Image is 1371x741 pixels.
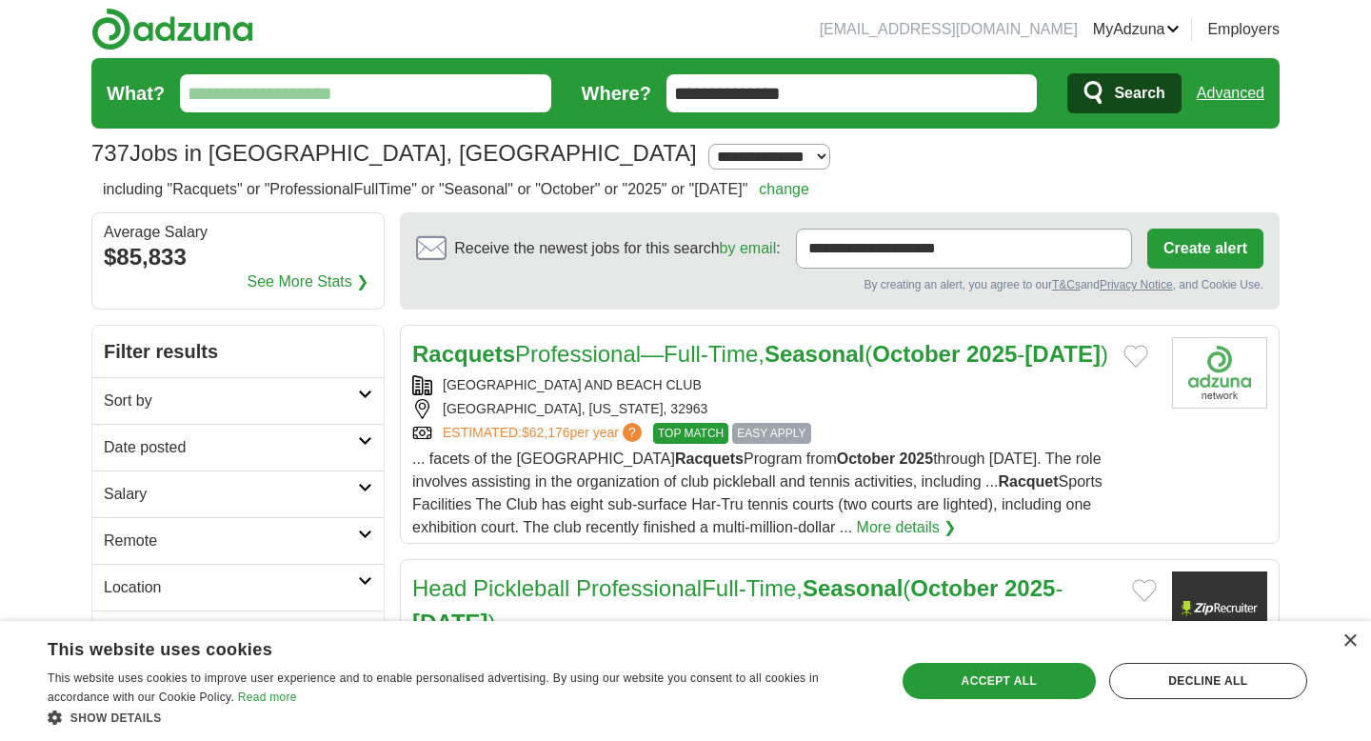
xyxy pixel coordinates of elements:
h2: Filter results [92,326,384,377]
h2: Salary [104,483,358,506]
span: Search [1114,74,1164,112]
h2: Sort by [104,390,358,412]
button: Add to favorite jobs [1132,579,1157,602]
strong: October [910,575,998,601]
a: ESTIMATED:$62,176per year? [443,423,646,444]
a: Category [92,611,384,657]
div: [GEOGRAPHIC_DATA] AND BEACH CLUB [412,375,1157,395]
strong: Racquets [675,451,744,467]
a: See More Stats ❯ [248,270,369,293]
span: ... facets of the [GEOGRAPHIC_DATA] Program from through [DATE]. The role involves assisting in t... [412,451,1103,535]
strong: Seasonal [803,575,903,601]
span: ? [623,423,642,442]
li: [EMAIL_ADDRESS][DOMAIN_NAME] [820,18,1078,41]
strong: October [872,341,960,367]
button: Add to favorite jobs [1123,345,1148,368]
span: Show details [70,711,162,725]
button: Create alert [1147,229,1263,269]
span: 737 [91,136,129,170]
span: This website uses cookies to improve user experience and to enable personalised advertising. By u... [48,671,819,704]
div: This website uses cookies [48,632,824,661]
span: EASY APPLY [732,423,810,444]
a: T&Cs [1052,278,1081,291]
label: What? [107,79,165,108]
div: By creating an alert, you agree to our and , and Cookie Use. [416,276,1263,293]
img: Company logo [1172,571,1267,643]
div: Decline all [1109,663,1307,699]
a: Head Pickleball ProfessionalFull-Time,Seasonal(October 2025-[DATE]) [412,575,1063,635]
a: Read more, opens a new window [238,691,297,704]
strong: Racquet [998,473,1058,490]
a: change [759,181,809,197]
button: Search [1067,73,1181,113]
a: Salary [92,471,384,517]
div: Show details [48,708,871,727]
h2: Remote [104,530,358,552]
img: Adzuna logo [91,8,253,50]
h2: Location [104,576,358,599]
strong: 2025 [900,451,934,467]
strong: October [837,451,895,467]
h1: Jobs in [GEOGRAPHIC_DATA], [GEOGRAPHIC_DATA] [91,140,697,166]
a: More details ❯ [857,516,957,539]
span: TOP MATCH [653,423,728,444]
div: Average Salary [104,225,372,240]
a: Remote [92,517,384,564]
a: Sort by [92,377,384,424]
img: Company logo [1172,337,1267,409]
a: MyAdzuna [1093,18,1181,41]
a: by email [720,240,777,256]
a: RacquetsProfessional—Full-Time,Seasonal(October 2025-[DATE]) [412,341,1108,367]
a: Location [92,564,384,611]
strong: [DATE] [1024,341,1101,367]
div: [GEOGRAPHIC_DATA], [US_STATE], 32963 [412,399,1157,419]
label: Where? [582,79,651,108]
strong: Seasonal [765,341,864,367]
strong: 2025 [1004,575,1055,601]
a: Privacy Notice [1100,278,1173,291]
h2: including "Racquets" or "ProfessionalFullTime" or "Seasonal" or "October" or "2025" or "[DATE]" [103,178,809,201]
div: Accept all [903,663,1096,699]
div: $85,833 [104,240,372,274]
strong: [DATE] [412,610,488,635]
strong: 2025 [966,341,1017,367]
a: Employers [1207,18,1280,41]
span: Receive the newest jobs for this search : [454,237,780,260]
a: Advanced [1197,74,1264,112]
h2: Date posted [104,436,358,459]
a: Date posted [92,424,384,471]
div: Close [1342,634,1357,649]
strong: Racquets [412,341,515,367]
span: $62,176 [522,425,570,440]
